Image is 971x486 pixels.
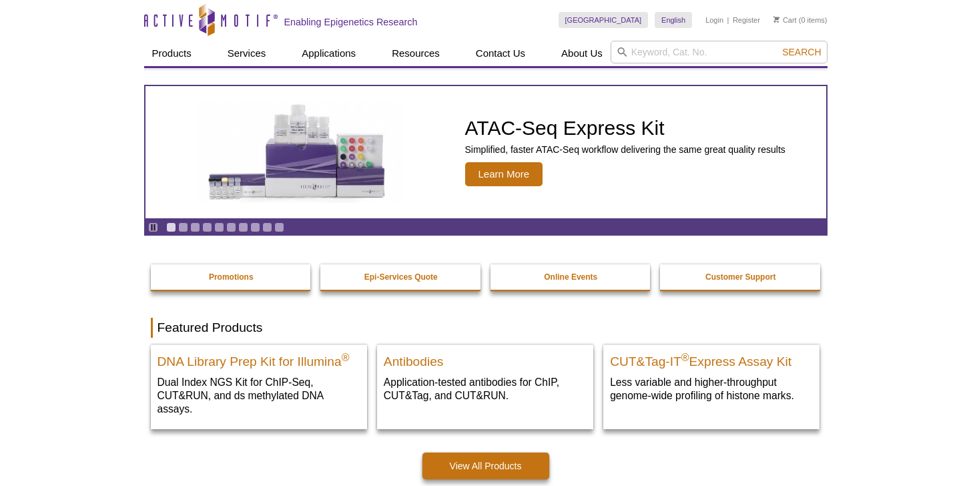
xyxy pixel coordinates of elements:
[465,144,785,156] p: Simplified, faster ATAC-Seq workflow delivering the same great quality results
[262,222,272,232] a: Go to slide 9
[157,375,360,416] p: Dual Index NGS Kit for ChIP-Seq, CUT&RUN, and ds methylated DNA assays.
[705,272,775,282] strong: Customer Support
[660,264,822,290] a: Customer Support
[553,41,611,66] a: About Us
[655,12,692,28] a: English
[202,222,212,232] a: Go to slide 4
[778,46,825,58] button: Search
[145,86,826,218] article: ATAC-Seq Express Kit
[705,15,723,25] a: Login
[384,375,587,403] p: Application-tested antibodies for ChIP, CUT&Tag, and CUT&RUN.
[151,344,367,429] a: DNA Library Prep Kit for Illumina DNA Library Prep Kit for Illumina® Dual Index NGS Kit for ChIP-...
[727,12,729,28] li: |
[773,15,797,25] a: Cart
[782,47,821,57] span: Search
[188,101,408,203] img: ATAC-Seq Express Kit
[226,222,236,232] a: Go to slide 6
[294,41,364,66] a: Applications
[544,272,597,282] strong: Online Events
[611,41,828,63] input: Keyword, Cat. No.
[157,348,360,369] h2: DNA Library Prep Kit for Illumina
[559,12,649,28] a: [GEOGRAPHIC_DATA]
[465,118,785,138] h2: ATAC-Seq Express Kit
[284,16,418,28] h2: Enabling Epigenetics Research
[220,41,274,66] a: Services
[250,222,260,232] a: Go to slide 8
[773,12,828,28] li: (0 items)
[422,453,549,479] a: View All Products
[603,344,820,416] a: CUT&Tag-IT® Express Assay Kit CUT&Tag-IT®Express Assay Kit Less variable and higher-throughput ge...
[238,222,248,232] a: Go to slide 7
[151,264,312,290] a: Promotions
[342,352,350,363] sup: ®
[610,375,813,403] p: Less variable and higher-throughput genome-wide profiling of histone marks​.
[151,318,821,338] h2: Featured Products
[166,222,176,232] a: Go to slide 1
[384,41,448,66] a: Resources
[364,272,438,282] strong: Epi-Services Quote
[274,222,284,232] a: Go to slide 10
[491,264,652,290] a: Online Events
[610,348,813,369] h2: CUT&Tag-IT Express Assay Kit
[377,344,593,416] a: All Antibodies Antibodies Application-tested antibodies for ChIP, CUT&Tag, and CUT&RUN.
[145,86,826,218] a: ATAC-Seq Express Kit ATAC-Seq Express Kit Simplified, faster ATAC-Seq workflow delivering the sam...
[733,15,760,25] a: Register
[214,222,224,232] a: Go to slide 5
[144,41,200,66] a: Products
[209,272,254,282] strong: Promotions
[465,162,543,186] span: Learn More
[320,264,482,290] a: Epi-Services Quote
[178,222,188,232] a: Go to slide 2
[190,222,200,232] a: Go to slide 3
[681,352,689,363] sup: ®
[773,16,779,23] img: Your Cart
[468,41,533,66] a: Contact Us
[384,348,587,369] h2: Antibodies
[148,222,158,232] a: Toggle autoplay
